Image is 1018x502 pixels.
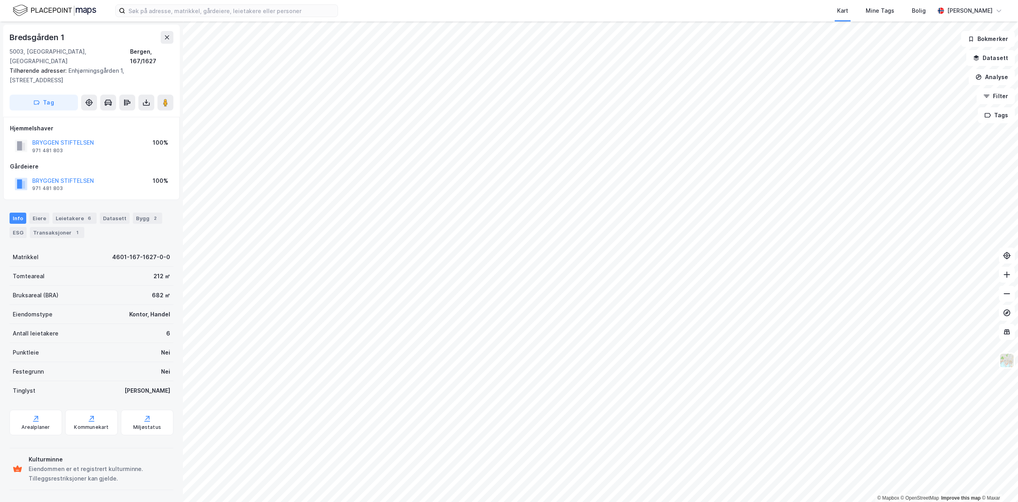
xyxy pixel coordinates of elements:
[129,310,170,319] div: Kontor, Handel
[901,495,939,501] a: OpenStreetMap
[133,213,162,224] div: Bygg
[947,6,993,16] div: [PERSON_NAME]
[977,88,1015,104] button: Filter
[13,329,58,338] div: Antall leietakere
[10,67,68,74] span: Tilhørende adresser:
[153,271,170,281] div: 212 ㎡
[978,464,1018,502] iframe: Chat Widget
[866,6,894,16] div: Mine Tags
[130,47,173,66] div: Bergen, 167/1627
[961,31,1015,47] button: Bokmerker
[73,229,81,236] div: 1
[133,424,161,430] div: Miljøstatus
[10,227,27,238] div: ESG
[32,147,63,154] div: 971 481 803
[100,213,130,224] div: Datasett
[10,162,173,171] div: Gårdeiere
[29,464,170,483] div: Eiendommen er et registrert kulturminne. Tilleggsrestriksjoner kan gjelde.
[151,214,159,222] div: 2
[13,310,52,319] div: Eiendomstype
[32,185,63,192] div: 971 481 803
[13,4,96,17] img: logo.f888ab2527a4732fd821a326f86c7f29.svg
[10,213,26,224] div: Info
[29,213,49,224] div: Eiere
[837,6,848,16] div: Kart
[969,69,1015,85] button: Analyse
[21,424,50,430] div: Arealplaner
[29,455,170,464] div: Kulturminne
[877,495,899,501] a: Mapbox
[152,291,170,300] div: 682 ㎡
[74,424,109,430] div: Kommunekart
[13,291,58,300] div: Bruksareal (BRA)
[912,6,926,16] div: Bolig
[161,348,170,357] div: Nei
[153,176,168,186] div: 100%
[10,66,167,85] div: Enhjørningsgården 1, [STREET_ADDRESS]
[10,95,78,110] button: Tag
[112,252,170,262] div: 4601-167-1627-0-0
[10,124,173,133] div: Hjemmelshaver
[125,5,338,17] input: Søk på adresse, matrikkel, gårdeiere, leietakere eller personer
[10,31,66,44] div: Bredsgården 1
[978,464,1018,502] div: Kontrollprogram for chat
[166,329,170,338] div: 6
[13,348,39,357] div: Punktleie
[52,213,97,224] div: Leietakere
[13,271,45,281] div: Tomteareal
[124,386,170,395] div: [PERSON_NAME]
[10,47,130,66] div: 5003, [GEOGRAPHIC_DATA], [GEOGRAPHIC_DATA]
[30,227,84,238] div: Transaksjoner
[999,353,1014,368] img: Z
[13,252,39,262] div: Matrikkel
[941,495,981,501] a: Improve this map
[13,386,35,395] div: Tinglyst
[978,107,1015,123] button: Tags
[85,214,93,222] div: 6
[13,367,44,376] div: Festegrunn
[966,50,1015,66] button: Datasett
[153,138,168,147] div: 100%
[161,367,170,376] div: Nei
